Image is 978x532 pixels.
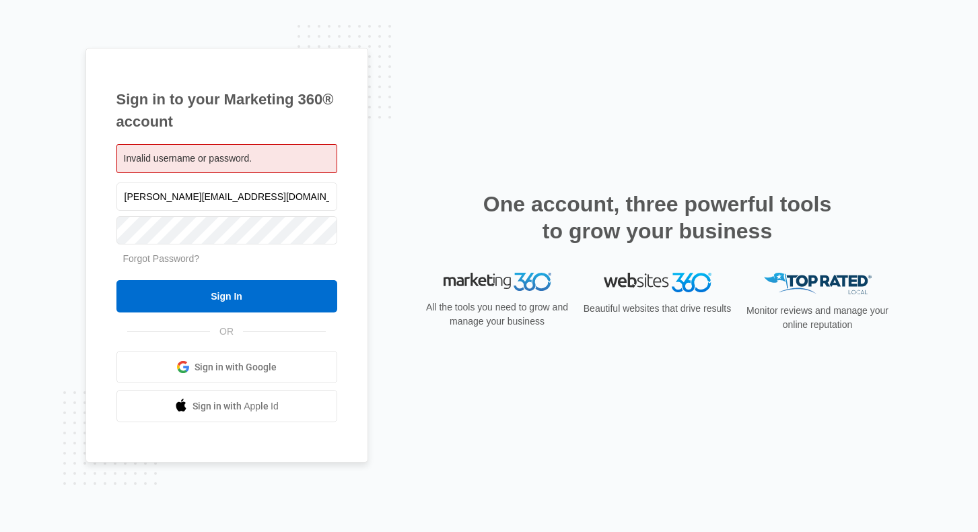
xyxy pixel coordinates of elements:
span: Invalid username or password. [124,153,252,164]
p: All the tools you need to grow and manage your business [422,300,573,329]
a: Sign in with Google [116,351,337,383]
span: Sign in with Apple Id [193,399,279,413]
a: Forgot Password? [123,253,200,264]
span: Sign in with Google [195,360,277,374]
input: Sign In [116,280,337,312]
p: Beautiful websites that drive results [582,302,733,316]
p: Monitor reviews and manage your online reputation [742,304,893,332]
span: OR [210,325,243,339]
img: Websites 360 [604,273,711,292]
h1: Sign in to your Marketing 360® account [116,88,337,133]
img: Marketing 360 [444,273,551,292]
img: Top Rated Local [764,273,872,295]
a: Sign in with Apple Id [116,390,337,422]
h2: One account, three powerful tools to grow your business [479,191,836,244]
input: Email [116,182,337,211]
